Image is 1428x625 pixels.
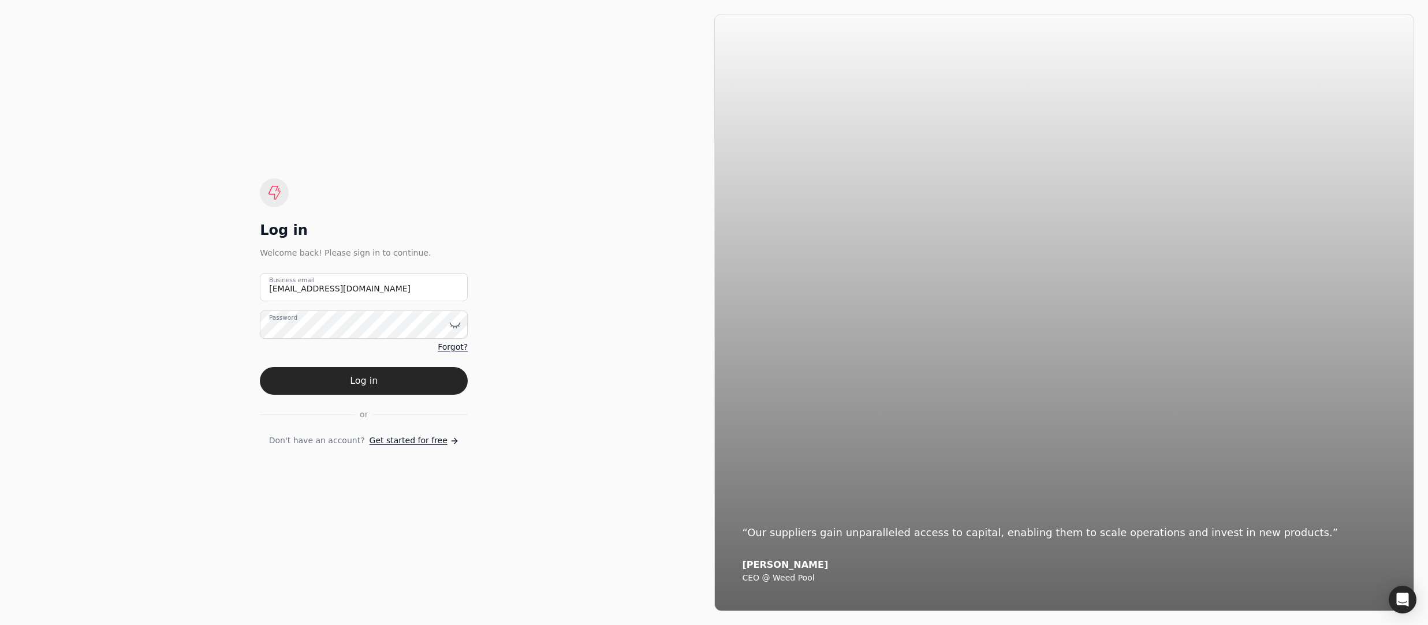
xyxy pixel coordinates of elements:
a: Get started for free [370,435,459,447]
div: [PERSON_NAME] [743,559,1386,571]
div: CEO @ Weed Pool [743,573,1386,583]
label: Password [269,313,297,323]
span: or [360,409,368,421]
span: Don't have an account? [269,435,365,447]
div: Welcome back! Please sign in to continue. [260,246,468,259]
label: Business email [269,276,315,285]
button: Log in [260,367,468,395]
div: Open Intercom Messenger [1389,586,1416,613]
a: Forgot? [438,341,468,353]
div: “Our suppliers gain unparalleled access to capital, enabling them to scale operations and invest ... [743,525,1386,541]
div: Log in [260,221,468,239]
span: Get started for free [370,435,448,447]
